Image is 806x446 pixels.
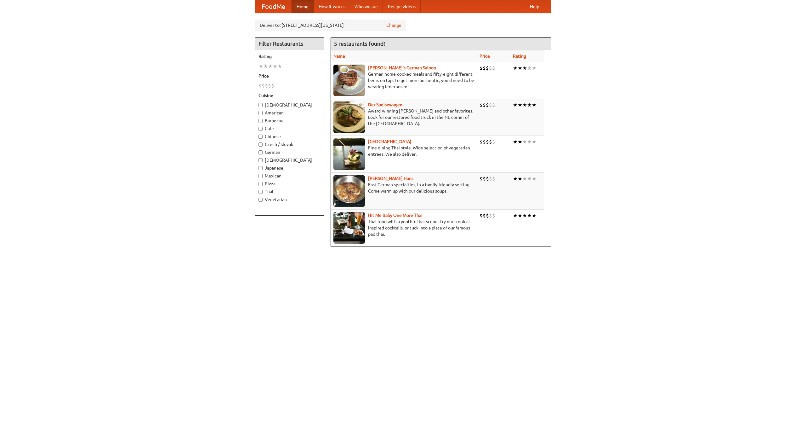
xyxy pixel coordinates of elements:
input: Pizza [258,182,263,186]
b: [GEOGRAPHIC_DATA] [368,139,411,144]
li: ★ [522,212,527,219]
li: ★ [527,101,532,108]
label: German [258,149,321,155]
p: German home-cooked meals and fifty-eight different beers on tap. To get more authentic, you'd nee... [333,71,474,90]
li: ★ [263,63,268,70]
li: ★ [522,138,527,145]
label: Pizza [258,181,321,187]
li: $ [258,82,262,89]
li: ★ [513,138,518,145]
p: East German specialties, in a family-friendly setting. Come warm up with our delicious soups. [333,182,474,194]
label: Czech / Slovak [258,141,321,148]
input: German [258,150,263,154]
li: $ [489,138,492,145]
li: ★ [518,101,522,108]
li: $ [486,65,489,72]
a: How it works [314,0,349,13]
label: Vegetarian [258,196,321,203]
a: Hit Me Baby One More Thai [368,213,423,218]
li: $ [480,212,483,219]
img: babythai.jpg [333,212,365,244]
input: Barbecue [258,119,263,123]
input: Japanese [258,166,263,170]
li: ★ [532,101,536,108]
li: ★ [527,212,532,219]
a: Der Speisewagen [368,102,402,107]
li: ★ [532,138,536,145]
li: $ [486,101,489,108]
li: ★ [532,175,536,182]
li: ★ [268,63,273,70]
h5: Price [258,73,321,79]
li: ★ [532,212,536,219]
a: Change [386,22,401,28]
div: Deliver to: [STREET_ADDRESS][US_STATE] [255,20,406,31]
a: Name [333,54,345,59]
input: American [258,111,263,115]
label: Barbecue [258,118,321,124]
li: $ [483,101,486,108]
li: $ [492,65,495,72]
b: [PERSON_NAME]'s German Saloon [368,65,436,70]
input: Thai [258,190,263,194]
input: [DEMOGRAPHIC_DATA] [258,158,263,162]
li: $ [486,212,489,219]
li: ★ [277,63,282,70]
li: ★ [522,101,527,108]
input: Cafe [258,127,263,131]
a: Recipe videos [383,0,421,13]
p: Fine dining Thai-style. Wide selection of vegetarian entrées. We also deliver. [333,145,474,157]
li: ★ [518,175,522,182]
li: $ [483,175,486,182]
li: $ [492,101,495,108]
li: ★ [527,65,532,72]
li: ★ [518,65,522,72]
a: Home [292,0,314,13]
li: $ [262,82,265,89]
li: $ [483,212,486,219]
label: Cafe [258,125,321,132]
label: [DEMOGRAPHIC_DATA] [258,157,321,163]
li: ★ [513,101,518,108]
li: $ [492,175,495,182]
a: Who we are [349,0,383,13]
li: ★ [518,212,522,219]
label: Japanese [258,165,321,171]
li: $ [480,101,483,108]
li: ★ [522,65,527,72]
ng-pluralize: 5 restaurants found! [334,41,385,47]
label: Mexican [258,173,321,179]
li: ★ [532,65,536,72]
li: ★ [527,175,532,182]
input: [DEMOGRAPHIC_DATA] [258,103,263,107]
p: Thai food with a youthful bar scene. Try our tropical inspired cocktails, or tuck into a plate of... [333,218,474,237]
li: $ [483,65,486,72]
h4: Filter Restaurants [255,38,324,50]
a: [PERSON_NAME] Haus [368,176,413,181]
li: $ [480,138,483,145]
li: $ [489,101,492,108]
a: FoodMe [255,0,292,13]
a: Rating [513,54,526,59]
input: Czech / Slovak [258,142,263,147]
h5: Cuisine [258,92,321,99]
li: $ [492,138,495,145]
input: Mexican [258,174,263,178]
img: satay.jpg [333,138,365,170]
li: ★ [273,63,277,70]
li: $ [271,82,274,89]
li: $ [265,82,268,89]
label: [DEMOGRAPHIC_DATA] [258,102,321,108]
li: $ [486,138,489,145]
li: ★ [258,63,263,70]
li: $ [489,65,492,72]
li: $ [483,138,486,145]
li: $ [480,175,483,182]
label: Chinese [258,133,321,140]
img: esthers.jpg [333,65,365,96]
img: kohlhaus.jpg [333,175,365,207]
li: $ [492,212,495,219]
li: ★ [513,212,518,219]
